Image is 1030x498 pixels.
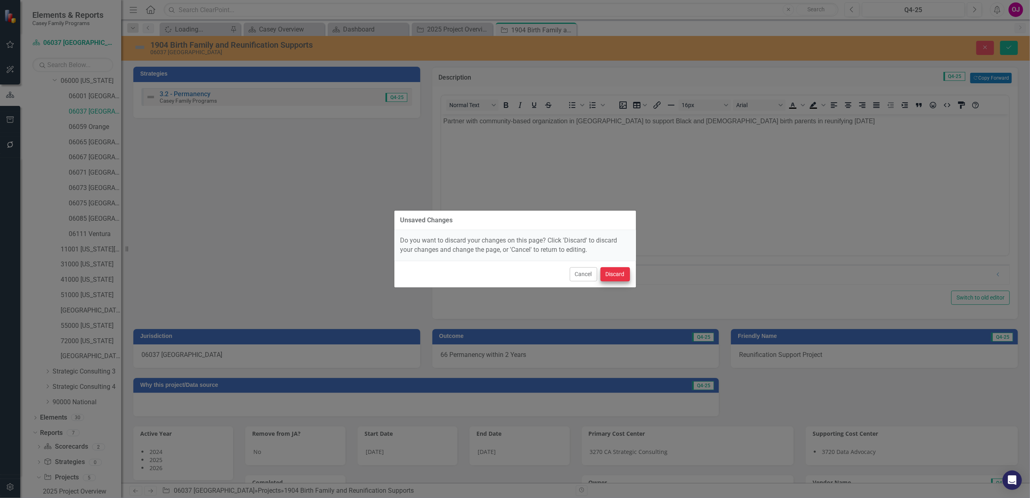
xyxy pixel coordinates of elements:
button: Cancel [570,267,597,281]
p: Partner with community-based organization in [GEOGRAPHIC_DATA] to support Black and [DEMOGRAPHIC_... [2,2,566,12]
div: Do you want to discard your changes on this page? Click 'Discard' to discard your changes and cha... [394,230,636,261]
div: Unsaved Changes [400,217,453,224]
button: Discard [600,267,630,281]
div: Open Intercom Messenger [1003,471,1022,490]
